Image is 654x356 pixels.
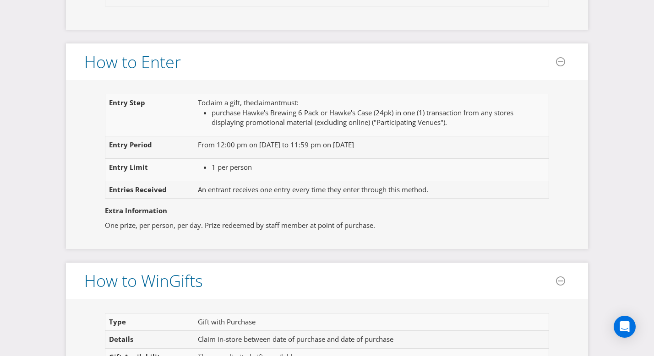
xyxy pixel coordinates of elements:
[105,181,194,199] td: Entries Received
[109,162,148,172] span: Entry Limit
[614,316,636,338] div: Open Intercom Messenger
[194,331,541,348] td: Claim in-store between date of purchase and date of purchase
[281,98,297,107] span: must
[109,140,152,149] span: Entry Period
[169,270,195,292] span: Gift
[254,98,281,107] span: claimant
[105,313,194,330] td: Type
[212,108,513,127] span: purchase Hawke's Brewing 6 Pack or Hawke's Case (24pk) in one (1) transaction from any stores dis...
[84,270,169,292] span: How to Win
[195,270,203,292] span: s
[445,118,447,127] span: .
[206,98,240,107] span: claim a gift
[84,53,181,71] h3: How to Enter
[297,98,299,107] span: :
[194,313,541,330] td: Gift with Purchase
[105,221,549,230] p: One prize, per person, per day. Prize redeemed by staff member at point of purchase.
[194,181,541,199] td: An entrant receives one entry every time they enter through this method.
[198,140,538,150] p: From 12:00 pm on [DATE] to 11:59 pm on [DATE]
[198,98,206,107] span: To
[105,201,549,220] div: Extra Information
[212,162,538,172] li: 1 per person
[240,98,254,107] span: , the
[105,331,194,348] td: Details
[109,98,145,107] span: Entry Step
